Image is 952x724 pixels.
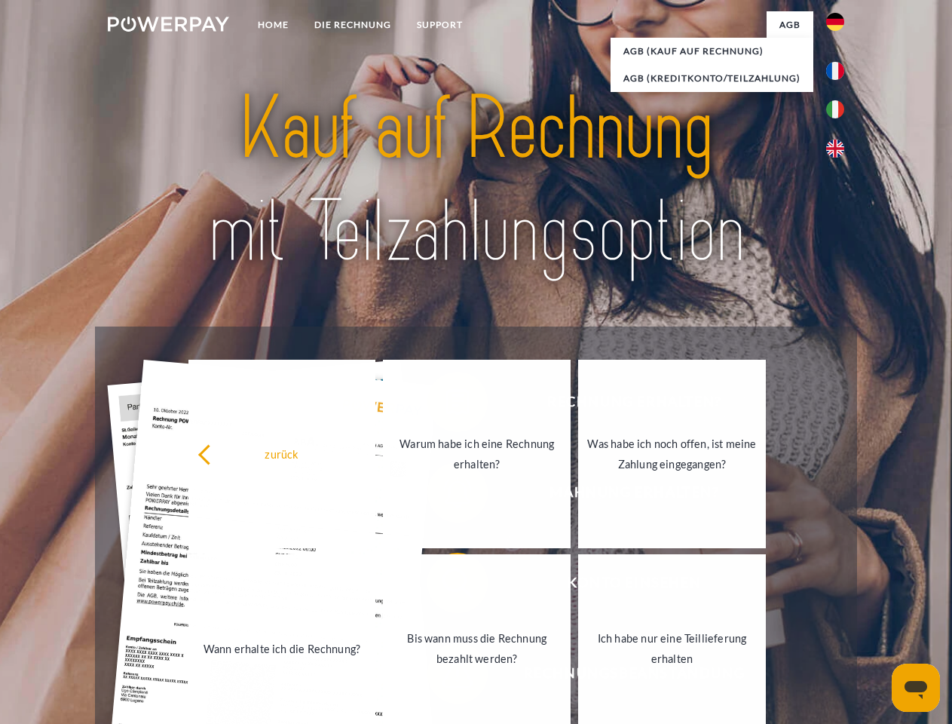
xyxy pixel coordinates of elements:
iframe: Schaltfläche zum Öffnen des Messaging-Fensters [892,664,940,712]
div: Bis wann muss die Rechnung bezahlt werden? [392,628,562,669]
div: zurück [197,443,367,464]
a: SUPPORT [404,11,476,38]
a: DIE RECHNUNG [302,11,404,38]
img: en [826,140,844,158]
a: AGB (Kauf auf Rechnung) [611,38,813,65]
img: de [826,13,844,31]
img: fr [826,62,844,80]
div: Warum habe ich eine Rechnung erhalten? [392,434,562,474]
img: it [826,100,844,118]
a: AGB (Kreditkonto/Teilzahlung) [611,65,813,92]
a: Was habe ich noch offen, ist meine Zahlung eingegangen? [578,360,766,548]
a: agb [767,11,813,38]
div: Was habe ich noch offen, ist meine Zahlung eingegangen? [587,434,757,474]
a: Home [245,11,302,38]
img: logo-powerpay-white.svg [108,17,229,32]
div: Wann erhalte ich die Rechnung? [197,638,367,658]
div: Ich habe nur eine Teillieferung erhalten [587,628,757,669]
img: title-powerpay_de.svg [144,72,808,289]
